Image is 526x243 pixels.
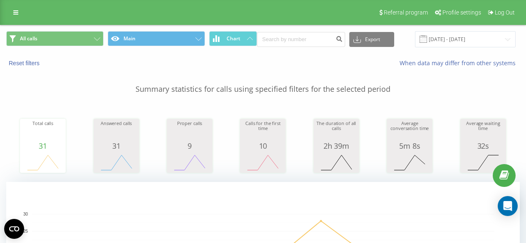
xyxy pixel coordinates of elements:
div: 32s [462,142,504,150]
button: Reset filters [6,59,44,67]
text: 25 [23,229,28,233]
div: 31 [96,142,137,150]
div: 31 [22,142,64,150]
svg: A chart. [242,150,284,175]
div: The duration of all calls [316,121,357,142]
button: Main [108,31,205,46]
svg: A chart. [316,150,357,175]
span: Chart [227,36,240,42]
svg: A chart. [96,150,137,175]
div: 5m 8s [389,142,430,150]
button: Export [349,32,394,47]
a: When data may differ from other systems [400,59,520,67]
div: Calls for the first time [242,121,284,142]
button: Open CMP widget [4,219,24,239]
div: Answered calls [96,121,137,142]
div: 9 [169,142,210,150]
p: Summary statistics for calls using specified filters for the selected period [6,67,520,95]
svg: A chart. [22,150,64,175]
div: Total calls [22,121,64,142]
div: 2h 39m [316,142,357,150]
div: Open Intercom Messenger [498,196,518,216]
span: Referral program [384,9,428,16]
input: Search by number [257,32,345,47]
div: Proper calls [169,121,210,142]
svg: A chart. [169,150,210,175]
span: All calls [20,35,37,42]
div: 10 [242,142,284,150]
button: Chart [209,31,257,46]
button: All calls [6,31,104,46]
span: Log Out [495,9,515,16]
svg: A chart. [462,150,504,175]
svg: A chart. [389,150,430,175]
text: 30 [23,212,28,216]
span: Profile settings [442,9,481,16]
div: Average conversation time [389,121,430,142]
div: Average waiting time [462,121,504,142]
